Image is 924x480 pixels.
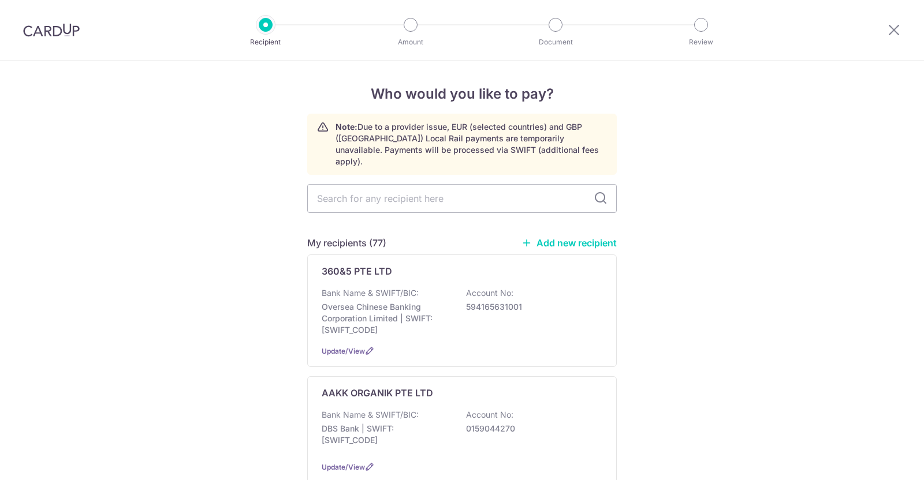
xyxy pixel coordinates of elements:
[322,463,365,471] a: Update/View
[336,121,607,167] p: Due to a provider issue, EUR (selected countries) and GBP ([GEOGRAPHIC_DATA]) Local Rail payments...
[850,445,912,474] iframe: Opens a widget where you can find more information
[658,36,744,48] p: Review
[322,423,451,446] p: DBS Bank | SWIFT: [SWIFT_CODE]
[368,36,453,48] p: Amount
[466,409,513,421] p: Account No:
[466,423,595,434] p: 0159044270
[307,84,617,104] h4: Who would you like to pay?
[322,347,365,355] a: Update/View
[336,122,357,132] strong: Note:
[322,386,433,400] p: AAKK ORGANIK PTE LTD
[322,301,451,336] p: Oversea Chinese Banking Corporation Limited | SWIFT: [SWIFT_CODE]
[521,237,617,249] a: Add new recipient
[307,236,386,250] h5: My recipients (77)
[466,301,595,313] p: 594165631001
[307,184,617,213] input: Search for any recipient here
[322,287,419,299] p: Bank Name & SWIFT/BIC:
[513,36,598,48] p: Document
[23,23,80,37] img: CardUp
[322,264,392,278] p: 360&5 PTE LTD
[223,36,308,48] p: Recipient
[322,409,419,421] p: Bank Name & SWIFT/BIC:
[466,287,513,299] p: Account No:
